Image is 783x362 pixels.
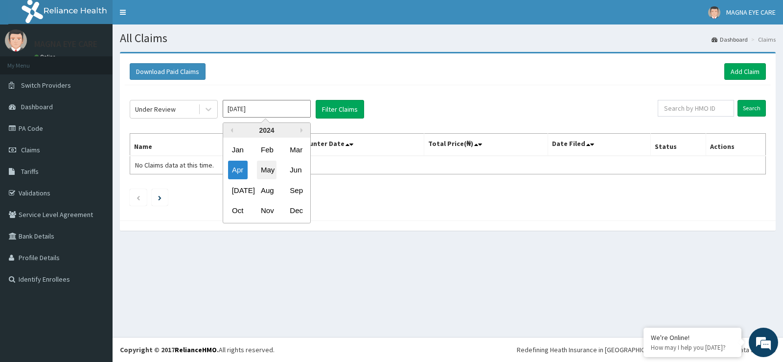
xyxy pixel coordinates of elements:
[21,167,39,176] span: Tariffs
[228,141,248,159] div: Choose January 2024
[651,333,734,342] div: We're Online!
[223,123,310,138] div: 2024
[749,35,776,44] li: Claims
[161,5,184,28] div: Minimize live chat window
[228,161,248,179] div: Choose April 2024
[726,8,776,17] span: MAGNA EYE CARE
[135,161,214,169] span: No Claims data at this time.
[658,100,735,117] input: Search by HMO ID
[51,55,164,68] div: Chat with us now
[424,134,548,156] th: Total Price(₦)
[257,202,276,220] div: Choose November 2024
[130,63,206,80] button: Download Paid Claims
[228,181,248,199] div: Choose July 2024
[136,193,140,202] a: Previous page
[135,104,176,114] div: Under Review
[708,6,720,19] img: User Image
[257,181,276,199] div: Choose August 2024
[228,202,248,220] div: Choose October 2024
[21,81,71,90] span: Switch Providers
[57,115,135,214] span: We're online!
[18,49,40,73] img: d_794563401_company_1708531726252_794563401
[316,100,364,119] button: Filter Claims
[21,102,53,111] span: Dashboard
[706,134,765,156] th: Actions
[651,343,734,352] p: How may I help you today?
[34,40,97,48] p: MAGNA EYE CARE
[113,337,783,362] footer: All rights reserved.
[286,161,305,179] div: Choose June 2024
[158,193,161,202] a: Next page
[34,53,58,60] a: Online
[120,32,776,45] h1: All Claims
[286,141,305,159] div: Choose March 2024
[650,134,706,156] th: Status
[286,181,305,199] div: Choose September 2024
[120,345,219,354] strong: Copyright © 2017 .
[223,140,310,221] div: month 2024-04
[5,29,27,51] img: User Image
[223,100,311,118] input: Select Month and Year
[724,63,766,80] a: Add Claim
[548,134,651,156] th: Date Filed
[517,345,776,355] div: Redefining Heath Insurance in [GEOGRAPHIC_DATA] using Telemedicine and Data Science!
[21,145,40,154] span: Claims
[130,134,290,156] th: Name
[257,141,276,159] div: Choose February 2024
[286,202,305,220] div: Choose December 2024
[257,161,276,179] div: Choose May 2024
[228,128,233,133] button: Previous Year
[5,250,186,285] textarea: Type your message and hit 'Enter'
[175,345,217,354] a: RelianceHMO
[737,100,766,117] input: Search
[712,35,748,44] a: Dashboard
[300,128,305,133] button: Next Year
